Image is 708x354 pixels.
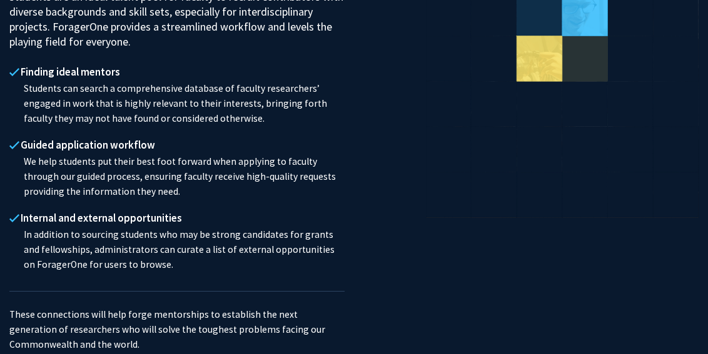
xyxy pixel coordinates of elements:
p: These connections will help forge mentorships to establish the next generation of researchers who... [9,307,345,352]
p: In addition to sourcing students who may be strong candidates for grants and fellowships, adminis... [9,227,345,272]
h4: Internal and external opportunities [9,212,345,224]
h4: Finding ideal mentors [9,66,345,78]
iframe: Chat [9,298,53,345]
h4: Guided application workflow [9,139,345,151]
p: We help students put their best foot forward when applying to faculty through our guided process,... [9,154,345,199]
p: Students can search a comprehensive database of faculty researchers’ engaged in work that is high... [9,81,345,126]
